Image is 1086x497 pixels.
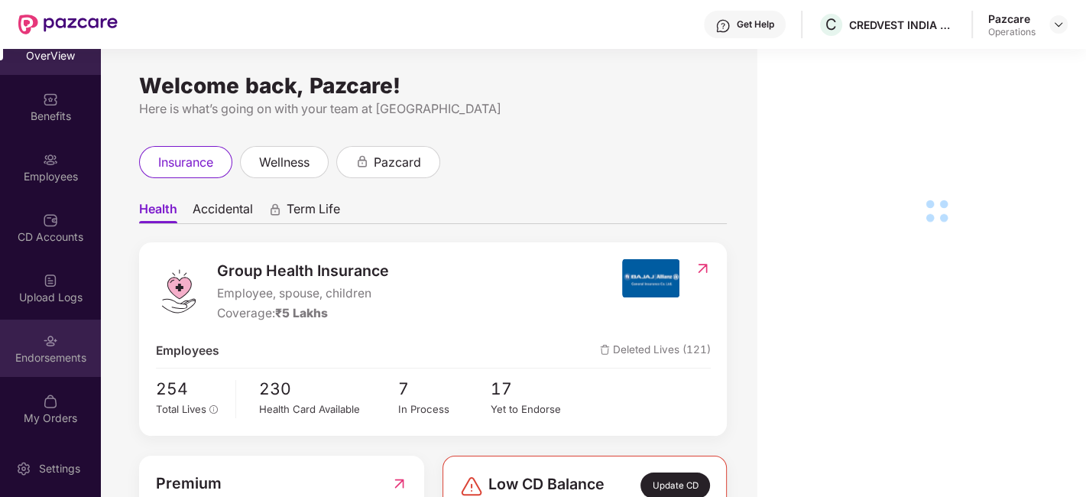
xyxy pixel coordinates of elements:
[259,401,398,417] div: Health Card Available
[193,201,253,223] span: Accidental
[43,394,58,409] img: svg+xml;base64,PHN2ZyBpZD0iTXlfT3JkZXJzIiBkYXRhLW5hbWU9Ik15IE9yZGVycyIgeG1sbnM9Imh0dHA6Ly93d3cudz...
[43,273,58,288] img: svg+xml;base64,PHN2ZyBpZD0iVXBsb2FkX0xvZ3MiIGRhdGEtbmFtZT0iVXBsb2FkIExvZ3MiIHhtbG5zPSJodHRwOi8vd3...
[491,376,583,401] span: 17
[43,213,58,228] img: svg+xml;base64,PHN2ZyBpZD0iQ0RfQWNjb3VudHMiIGRhdGEtbmFtZT0iQ0QgQWNjb3VudHMiIHhtbG5zPSJodHRwOi8vd3...
[16,461,31,476] img: svg+xml;base64,PHN2ZyBpZD0iU2V0dGluZy0yMHgyMCIgeG1sbnM9Imh0dHA6Ly93d3cudzMub3JnLzIwMDAvc3ZnIiB3aW...
[158,153,213,172] span: insurance
[43,152,58,167] img: svg+xml;base64,PHN2ZyBpZD0iRW1wbG95ZWVzIiB4bWxucz0iaHR0cDovL3d3dy53My5vcmcvMjAwMC9zdmciIHdpZHRoPS...
[34,461,85,476] div: Settings
[988,26,1036,38] div: Operations
[287,201,340,223] span: Term Life
[209,405,219,414] span: info-circle
[156,376,225,401] span: 254
[217,284,389,304] span: Employee, spouse, children
[622,259,679,297] img: insurerIcon
[259,153,310,172] span: wellness
[18,15,118,34] img: New Pazcare Logo
[217,259,389,283] span: Group Health Insurance
[398,376,491,401] span: 7
[259,376,398,401] span: 230
[156,268,202,314] img: logo
[275,306,328,320] span: ₹5 Lakhs
[217,304,389,323] div: Coverage:
[715,18,731,34] img: svg+xml;base64,PHN2ZyBpZD0iSGVscC0zMngzMiIgeG1sbnM9Imh0dHA6Ly93d3cudzMub3JnLzIwMDAvc3ZnIiB3aWR0aD...
[988,11,1036,26] div: Pazcare
[156,342,219,361] span: Employees
[1052,18,1065,31] img: svg+xml;base64,PHN2ZyBpZD0iRHJvcGRvd24tMzJ4MzIiIHhtbG5zPSJodHRwOi8vd3d3LnczLm9yZy8yMDAwL3N2ZyIgd2...
[491,401,583,417] div: Yet to Endorse
[139,80,727,92] div: Welcome back, Pazcare!
[825,15,837,34] span: C
[43,333,58,349] img: svg+xml;base64,PHN2ZyBpZD0iRW5kb3JzZW1lbnRzIiB4bWxucz0iaHR0cDovL3d3dy53My5vcmcvMjAwMC9zdmciIHdpZH...
[398,401,491,417] div: In Process
[737,18,774,31] div: Get Help
[139,201,177,223] span: Health
[849,18,956,32] div: CREDVEST INDIA PRIVATE LIMITED
[355,154,369,168] div: animation
[156,403,206,415] span: Total Lives
[695,261,711,276] img: RedirectIcon
[43,92,58,107] img: svg+xml;base64,PHN2ZyBpZD0iQmVuZWZpdHMiIHhtbG5zPSJodHRwOi8vd3d3LnczLm9yZy8yMDAwL3N2ZyIgd2lkdGg9Ij...
[391,472,407,495] img: RedirectIcon
[600,345,610,355] img: deleteIcon
[600,342,711,361] span: Deleted Lives (121)
[374,153,421,172] span: pazcard
[156,472,222,495] span: Premium
[268,203,282,216] div: animation
[139,99,727,119] div: Here is what’s going on with your team at [GEOGRAPHIC_DATA]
